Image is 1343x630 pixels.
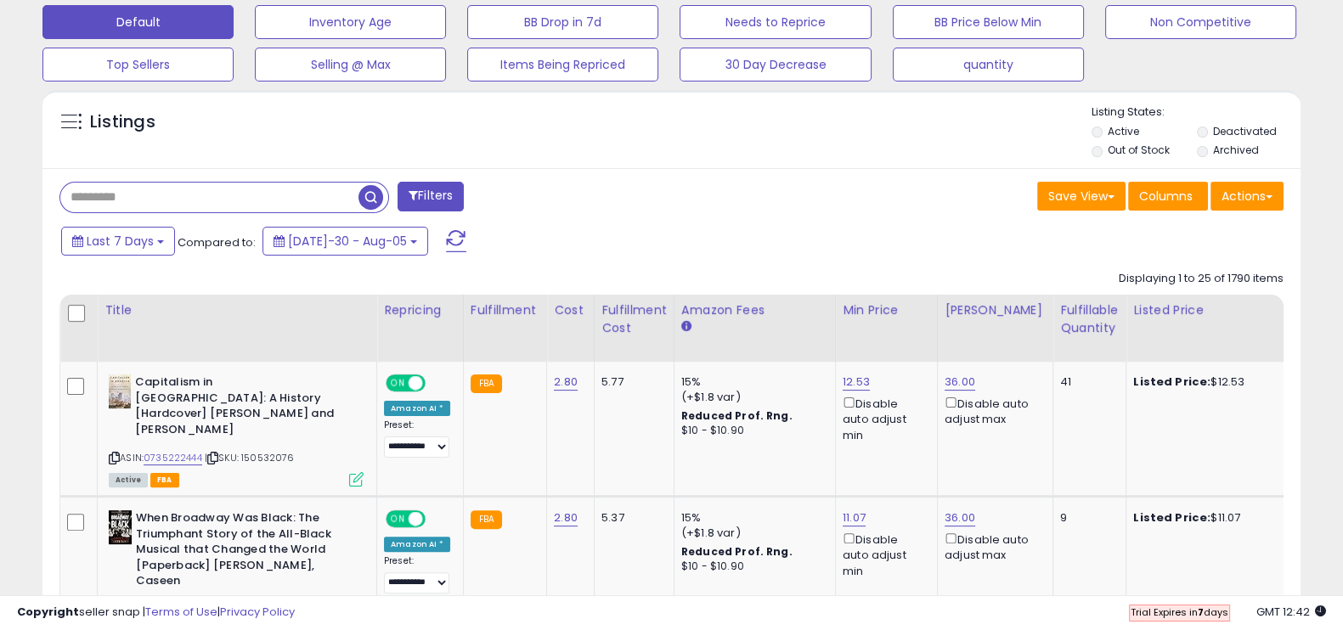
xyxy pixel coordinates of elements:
div: ASIN: [109,374,364,485]
div: Amazon AI * [384,537,450,552]
button: Selling @ Max [255,48,446,82]
h5: Listings [90,110,155,134]
a: Terms of Use [145,604,217,620]
a: 36.00 [945,509,975,526]
div: Disable auto adjust min [843,530,924,579]
div: Preset: [384,555,450,593]
span: Last 7 Days [87,233,154,250]
div: Amazon Fees [681,301,828,319]
button: Needs to Reprice [680,5,871,39]
span: All listings currently available for purchase on Amazon [109,473,148,487]
div: Fulfillment [471,301,539,319]
div: Displaying 1 to 25 of 1790 items [1119,271,1284,287]
b: Listed Price: [1133,509,1210,526]
button: Default [42,5,234,39]
span: FBA [150,473,179,487]
div: Min Price [843,301,930,319]
div: $10 - $10.90 [681,560,822,574]
button: Items Being Repriced [467,48,658,82]
label: Active [1108,124,1139,138]
b: Reduced Prof. Rng. [681,544,793,559]
div: Fulfillment Cost [601,301,667,337]
span: [DATE]-30 - Aug-05 [288,233,407,250]
label: Deactivated [1213,124,1277,138]
div: Title [104,301,370,319]
a: Privacy Policy [220,604,295,620]
button: quantity [893,48,1084,82]
span: Trial Expires in days [1131,605,1228,619]
div: 9 [1060,510,1113,526]
button: Actions [1210,182,1284,211]
a: 11.07 [843,509,866,526]
div: Listed Price [1133,301,1280,319]
strong: Copyright [17,604,79,620]
span: OFF [423,512,450,526]
b: Reduced Prof. Rng. [681,408,793,423]
b: 7 [1198,605,1204,619]
div: 5.77 [601,374,661,390]
span: ON [387,376,409,391]
span: ON [387,512,409,526]
div: Preset: [384,419,450,458]
small: FBA [471,374,502,393]
div: $12.53 [1133,374,1274,390]
button: BB Drop in 7d [467,5,658,39]
button: Non Competitive [1105,5,1296,39]
a: 2.80 [554,374,578,391]
div: Cost [554,301,587,319]
a: 0735222444 [144,451,202,465]
button: 30 Day Decrease [680,48,871,82]
span: | SKU: 150532076 [205,451,295,464]
small: Amazon Fees. [681,319,691,335]
div: Fulfillable Quantity [1060,301,1119,337]
b: When Broadway Was Black: The Triumphant Story of the All-Black Musical that Changed the World [Pa... [136,510,342,593]
img: 41I2j867rmL._SL40_.jpg [109,374,131,408]
div: $11.07 [1133,510,1274,526]
b: Capitalism in [GEOGRAPHIC_DATA]: A History [Hardcover] [PERSON_NAME] and [PERSON_NAME] [135,374,341,442]
div: Amazon AI * [384,401,450,416]
a: 2.80 [554,509,578,526]
div: seller snap | | [17,605,295,621]
span: 2025-08-13 12:42 GMT [1256,604,1326,620]
div: Disable auto adjust min [843,394,924,443]
p: Listing States: [1092,104,1301,121]
div: 41 [1060,374,1113,390]
div: (+$1.8 var) [681,526,822,541]
span: Compared to: [178,234,256,250]
button: Inventory Age [255,5,446,39]
div: 15% [681,510,822,526]
span: Columns [1139,188,1193,205]
div: Disable auto adjust max [945,530,1040,563]
a: 12.53 [843,374,870,391]
div: Repricing [384,301,456,319]
span: OFF [423,376,450,391]
button: Save View [1037,182,1126,211]
button: Filters [398,182,464,211]
img: 51QnuWAP0SL._SL40_.jpg [109,510,132,544]
div: 5.37 [601,510,661,526]
b: Listed Price: [1133,374,1210,390]
div: 15% [681,374,822,390]
label: Archived [1213,143,1259,157]
div: [PERSON_NAME] [945,301,1046,319]
div: (+$1.8 var) [681,390,822,405]
button: Top Sellers [42,48,234,82]
div: Disable auto adjust max [945,394,1040,427]
a: 36.00 [945,374,975,391]
button: Columns [1128,182,1208,211]
button: [DATE]-30 - Aug-05 [262,227,428,256]
button: BB Price Below Min [893,5,1084,39]
small: FBA [471,510,502,529]
label: Out of Stock [1108,143,1170,157]
div: $10 - $10.90 [681,424,822,438]
button: Last 7 Days [61,227,175,256]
